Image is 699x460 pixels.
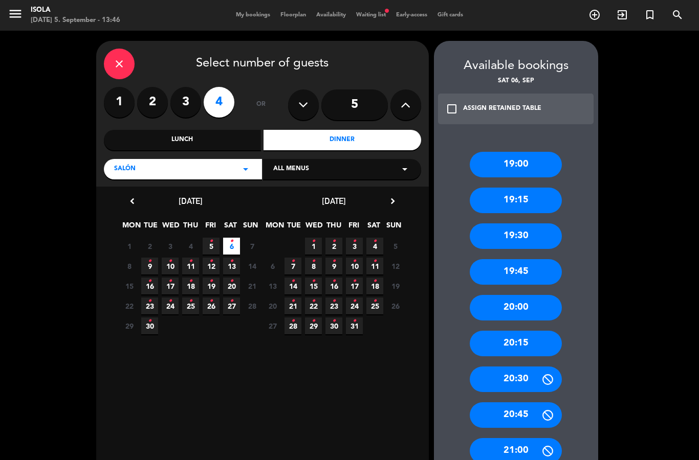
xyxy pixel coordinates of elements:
i: • [353,293,356,309]
span: Waiting list [351,12,391,18]
i: • [353,273,356,289]
div: Select number of guests [104,49,421,79]
span: 21 [244,278,260,294]
i: • [353,253,356,269]
span: 8 [121,258,138,274]
span: [DATE] [322,196,346,206]
span: Gift cards [432,12,468,18]
span: 2 [325,238,342,255]
i: • [373,273,377,289]
i: • [148,253,151,269]
span: All menus [273,164,309,174]
span: 25 [182,297,199,314]
span: 16 [325,278,342,294]
i: chevron_right [387,196,398,206]
label: 3 [170,87,201,118]
span: Salón [114,164,136,174]
div: Available bookings [434,56,598,76]
span: WED [162,219,179,236]
div: Dinner [264,130,421,150]
span: 9 [141,258,158,274]
i: • [148,293,151,309]
span: Special reservation [636,6,664,24]
i: • [189,293,192,309]
i: • [230,233,233,249]
span: 21 [285,297,301,314]
span: Floorplan [275,12,311,18]
i: • [312,313,315,329]
i: turned_in_not [644,9,656,21]
div: Isola [31,5,120,15]
span: 7 [244,238,260,255]
span: 31 [346,317,363,334]
i: • [230,273,233,289]
div: 20:00 [470,295,562,320]
span: 28 [244,297,260,314]
span: 30 [325,317,342,334]
i: • [209,233,213,249]
span: 6 [223,238,240,255]
span: BOOK TABLE [581,6,608,24]
i: • [332,233,336,249]
div: 20:45 [470,402,562,428]
span: THU [182,219,199,236]
span: 16 [141,278,158,294]
span: 4 [182,238,199,255]
span: 18 [182,278,199,294]
i: • [373,253,377,269]
i: • [168,253,172,269]
span: Availability [311,12,351,18]
span: 14 [244,258,260,274]
span: 1 [121,238,138,255]
span: 29 [121,317,138,334]
span: 22 [305,297,322,314]
i: • [168,293,172,309]
span: FRI [345,219,362,236]
span: 6 [264,258,281,274]
span: 27 [223,297,240,314]
i: • [291,313,295,329]
span: 24 [346,297,363,314]
div: 20:15 [470,331,562,356]
span: WALK IN [608,6,636,24]
span: 9 [325,258,342,274]
i: close [113,58,125,70]
span: WED [305,219,322,236]
i: • [353,233,356,249]
span: 20 [264,297,281,314]
div: or [245,87,278,123]
span: 30 [141,317,158,334]
i: • [312,273,315,289]
span: 20 [223,278,240,294]
div: ASSIGN RETAINED TABLE [463,104,541,114]
i: • [353,313,356,329]
i: • [291,253,295,269]
span: TUE [286,219,302,236]
span: SUN [385,219,402,236]
span: MON [266,219,282,236]
i: • [230,293,233,309]
i: chevron_left [127,196,138,206]
label: 1 [104,87,135,118]
span: fiber_manual_record [384,8,390,14]
span: 12 [387,258,404,274]
span: 19 [203,278,220,294]
i: check_box_outline_blank [446,103,458,115]
i: • [148,273,151,289]
span: 24 [162,297,179,314]
div: Lunch [104,130,261,150]
i: • [148,313,151,329]
span: 1 [305,238,322,255]
span: 2 [141,238,158,255]
span: 17 [162,278,179,294]
i: • [312,233,315,249]
span: 17 [346,278,363,294]
span: 10 [346,258,363,274]
span: 13 [264,278,281,294]
i: exit_to_app [616,9,628,21]
span: SAT [365,219,382,236]
span: 11 [366,258,383,274]
i: • [312,293,315,309]
div: 19:00 [470,152,562,177]
span: 11 [182,258,199,274]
